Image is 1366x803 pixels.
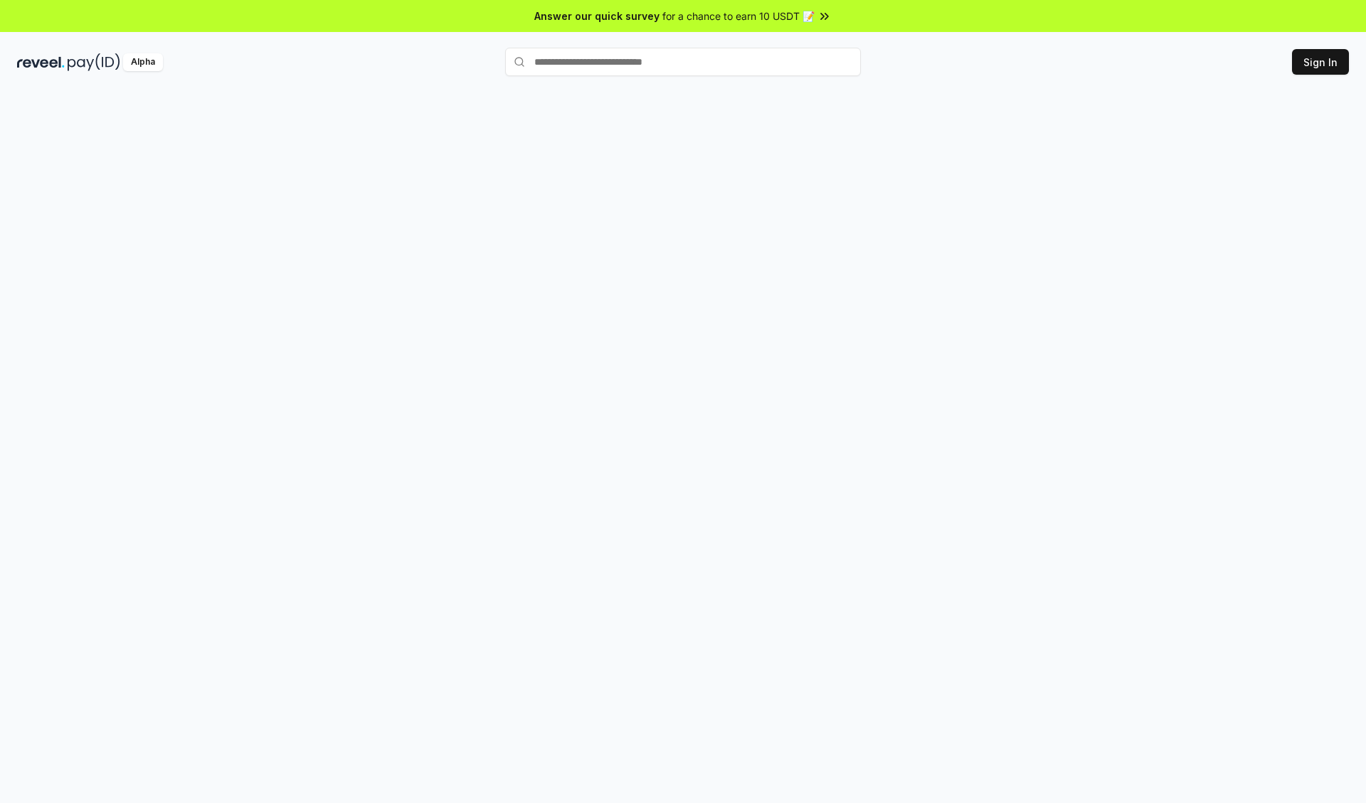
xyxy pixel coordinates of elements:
button: Sign In [1292,49,1349,75]
img: reveel_dark [17,53,65,71]
img: pay_id [68,53,120,71]
span: Answer our quick survey [534,9,660,23]
div: Alpha [123,53,163,71]
span: for a chance to earn 10 USDT 📝 [662,9,815,23]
